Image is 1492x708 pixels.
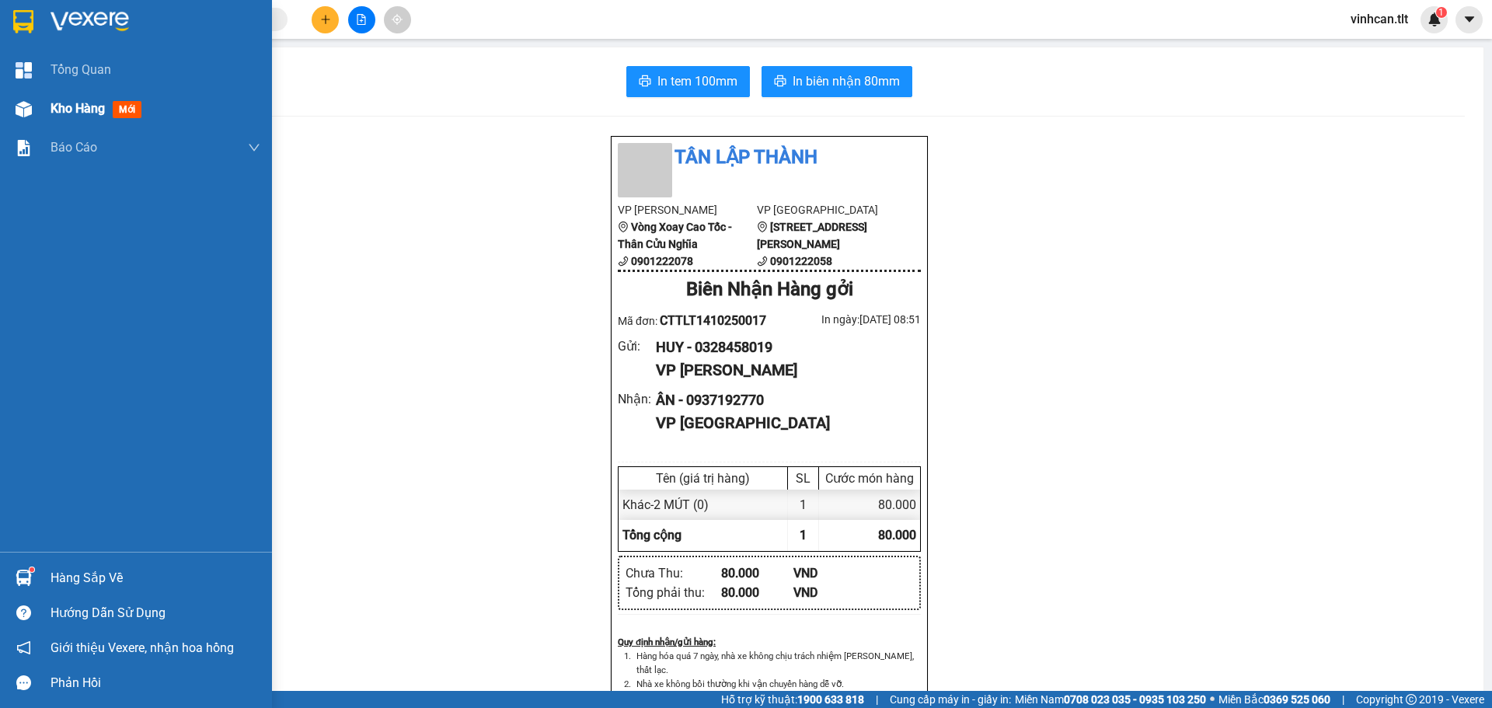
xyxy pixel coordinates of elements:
[13,10,33,33] img: logo-vxr
[51,567,260,590] div: Hàng sắp về
[721,563,793,583] div: 80.000
[721,691,864,708] span: Hỗ trợ kỹ thuật:
[1455,6,1483,33] button: caret-down
[16,675,31,690] span: message
[757,221,867,250] b: [STREET_ADDRESS][PERSON_NAME]
[639,75,651,89] span: printer
[72,74,283,101] text: CTTLT1410250017
[793,583,866,602] div: VND
[721,583,793,602] div: 80.000
[769,311,921,328] div: In ngày: [DATE] 08:51
[890,691,1011,708] span: Cung cấp máy in - giấy in:
[626,563,721,583] div: Chưa Thu :
[618,221,629,232] span: environment
[1342,691,1344,708] span: |
[878,528,916,542] span: 80.000
[16,605,31,620] span: question-circle
[618,201,757,218] li: VP [PERSON_NAME]
[384,6,411,33] button: aim
[312,6,339,33] button: plus
[618,275,921,305] div: Biên Nhận Hàng gởi
[757,256,768,267] span: phone
[770,255,832,267] b: 0901222058
[793,563,866,583] div: VND
[757,221,768,232] span: environment
[1015,691,1206,708] span: Miền Nam
[618,337,656,356] div: Gửi :
[1064,693,1206,706] strong: 0708 023 035 - 0935 103 250
[1428,12,1441,26] img: icon-new-feature
[51,671,260,695] div: Phản hồi
[622,497,709,512] span: Khác - 2 MÚT (0)
[622,471,783,486] div: Tên (giá trị hàng)
[16,640,31,655] span: notification
[356,14,367,25] span: file-add
[792,471,814,486] div: SL
[618,221,732,250] b: Vòng Xoay Cao Tốc - Thân Cửu Nghĩa
[51,138,97,157] span: Báo cáo
[800,528,807,542] span: 1
[1338,9,1421,29] span: vinhcan.tlt
[248,141,260,154] span: down
[51,101,105,116] span: Kho hàng
[1462,12,1476,26] span: caret-down
[1210,696,1215,703] span: ⚪️
[1264,693,1330,706] strong: 0369 525 060
[819,490,920,520] div: 80.000
[656,411,908,435] div: VP [GEOGRAPHIC_DATA]
[618,311,769,330] div: Mã đơn:
[51,638,234,657] span: Giới thiệu Vexere, nhận hoa hồng
[657,71,737,91] span: In tem 100mm
[16,62,32,78] img: dashboard-icon
[618,635,921,649] div: Quy định nhận/gửi hàng :
[16,570,32,586] img: warehouse-icon
[626,66,750,97] button: printerIn tem 100mm
[660,313,766,328] span: CTTLT1410250017
[1436,7,1447,18] sup: 1
[113,101,141,118] span: mới
[793,71,900,91] span: In biên nhận 80mm
[1406,694,1417,705] span: copyright
[774,75,786,89] span: printer
[51,602,260,625] div: Hướng dẫn sử dụng
[320,14,331,25] span: plus
[633,649,921,677] li: Hàng hóa quá 7 ngày, nhà xe không chịu trách nhiệm [PERSON_NAME], thất lạc.
[392,14,403,25] span: aim
[618,256,629,267] span: phone
[9,111,346,152] div: [PERSON_NAME]
[16,140,32,156] img: solution-icon
[626,583,721,602] div: Tổng phải thu :
[631,255,693,267] b: 0901222078
[633,677,921,691] li: Nhà xe không bồi thường khi vận chuyển hàng dễ vỡ.
[656,389,908,411] div: ÂN - 0937192770
[16,101,32,117] img: warehouse-icon
[788,490,819,520] div: 1
[797,693,864,706] strong: 1900 633 818
[622,528,682,542] span: Tổng cộng
[876,691,878,708] span: |
[51,60,111,79] span: Tổng Quan
[618,143,921,173] li: Tân Lập Thành
[656,358,908,382] div: VP [PERSON_NAME]
[348,6,375,33] button: file-add
[1438,7,1444,18] span: 1
[757,201,896,218] li: VP [GEOGRAPHIC_DATA]
[823,471,916,486] div: Cước món hàng
[762,66,912,97] button: printerIn biên nhận 80mm
[1218,691,1330,708] span: Miền Bắc
[656,337,908,358] div: HUY - 0328458019
[30,567,34,572] sup: 1
[618,389,656,409] div: Nhận :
